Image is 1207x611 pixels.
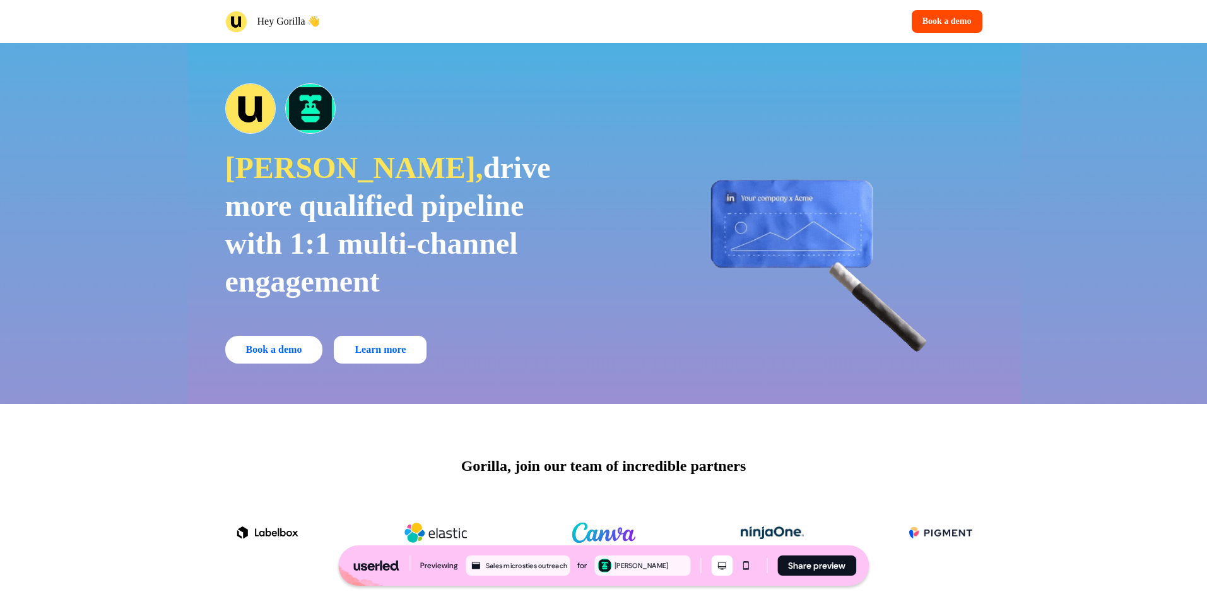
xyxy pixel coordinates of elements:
span: [PERSON_NAME], [225,151,483,184]
button: Book a demo [225,336,323,364]
div: [PERSON_NAME] [615,560,688,571]
div: Sales microsties outreach [486,560,567,571]
p: Gorilla, join our team of incredible partners [461,454,746,477]
button: Desktop mode [711,555,733,576]
p: Hey Gorilla 👋 [257,14,321,29]
button: Mobile mode [735,555,757,576]
button: Share preview [777,555,856,576]
a: Learn more [334,336,427,364]
div: Previewing [420,559,458,572]
button: Book a demo [912,10,982,33]
div: for [577,559,587,572]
